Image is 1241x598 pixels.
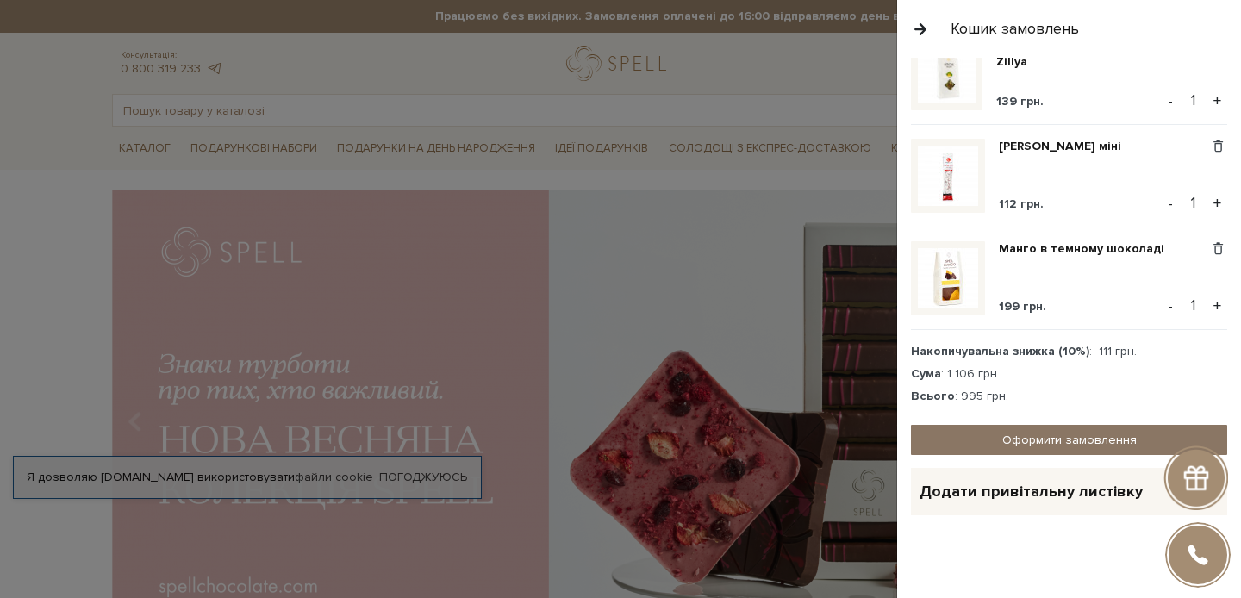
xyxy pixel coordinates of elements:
button: - [1162,190,1179,216]
div: Кошик замовлень [951,19,1079,39]
img: Чай трав'яний липовий Molfar Zillya [918,46,976,103]
div: : 1 106 грн. [911,366,1227,382]
button: - [1162,88,1179,114]
a: Оформити замовлення [911,425,1227,455]
img: Ковбаса Фует міні [918,146,978,206]
a: [PERSON_NAME] міні [999,139,1134,154]
button: + [1207,190,1227,216]
button: - [1162,293,1179,319]
img: Манго в темному шоколаді [918,248,978,308]
a: Манго в темному шоколаді [999,241,1177,257]
span: 199 грн. [999,299,1046,314]
span: 139 грн. [996,94,1044,109]
button: + [1207,88,1227,114]
strong: Сума [911,366,941,381]
span: Додати привітальну листівку [920,482,1143,501]
strong: Всього [911,389,955,403]
span: 112 грн. [999,196,1044,211]
div: : 995 грн. [911,389,1227,404]
strong: Накопичувальна знижка (10%) [911,344,1089,358]
button: + [1207,293,1227,319]
div: : -111 грн. [911,344,1227,359]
